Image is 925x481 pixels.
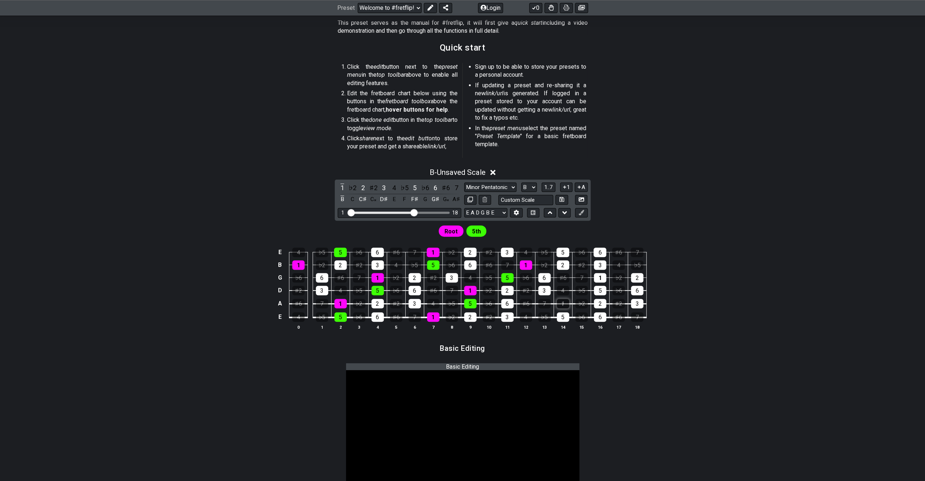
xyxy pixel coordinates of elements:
div: ♭6 [390,286,402,295]
div: ♭2 [445,248,458,257]
em: link/url [486,90,503,97]
div: 5 [371,286,384,295]
div: 4 [427,299,439,308]
div: ♭6 [483,299,495,308]
em: Preset Template [477,133,520,140]
th: 5 [387,323,405,331]
div: toggle scale degree [410,183,419,193]
div: ♭2 [390,273,402,282]
div: ♭2 [575,299,588,308]
div: toggle scale degree [389,183,399,193]
div: ♭5 [316,312,328,322]
p: In the select the preset named " " for a basic fretboard template. [475,124,586,149]
div: ♭6 [353,312,365,322]
div: toggle scale degree [400,183,409,193]
em: preset menu [347,63,458,78]
div: 5 [427,260,439,270]
button: Toggle Dexterity for all fretkits [544,3,558,13]
th: 10 [479,323,498,331]
th: 12 [516,323,535,331]
div: toggle pitch class [389,195,399,204]
div: toggle scale degree [431,183,440,193]
div: toggle pitch class [421,195,430,204]
th: 2 [331,323,350,331]
div: ♭6 [446,260,458,270]
td: E [276,310,284,324]
th: 9 [461,323,479,331]
button: A [575,183,587,192]
p: If updating a preset and re-sharing it a new is generated. If logged in a preset stored to your a... [475,81,586,122]
th: 13 [535,323,554,331]
div: 7 [631,312,643,322]
div: 4 [292,312,305,322]
div: 2 [464,312,476,322]
div: 1 [427,248,439,257]
div: 4 [612,260,625,270]
div: 6 [631,286,643,295]
div: 2 [334,260,347,270]
div: ♭2 [316,260,328,270]
div: 5 [334,248,347,257]
div: toggle scale degree [369,183,378,193]
div: ♯6 [334,273,347,282]
div: ♭5 [446,299,458,308]
div: ♭6 [292,273,305,282]
button: 1 [560,183,572,192]
div: 7 [575,273,588,282]
div: toggle pitch class [369,195,378,204]
button: Delete [479,195,491,205]
div: ♯6 [390,312,402,322]
div: toggle scale degree [338,183,347,193]
div: ♯6 [612,312,625,322]
div: 3 [409,299,421,308]
button: 1..7 [542,183,555,192]
div: ♭2 [353,299,365,308]
div: 6 [594,248,606,257]
div: 2 [631,273,643,282]
button: Move up [544,208,556,218]
button: Edit Preset [424,3,437,13]
th: 1 [313,323,331,331]
div: 2 [594,299,606,308]
div: ♭6 [575,248,588,257]
em: view mode [363,125,391,132]
span: First enable full edit mode to edit [445,226,458,237]
button: Move down [558,208,571,218]
h2: Quick start [440,44,486,52]
div: 4 [464,273,476,282]
div: ♯2 [575,260,588,270]
div: 3 [594,260,606,270]
div: 1 [557,299,569,308]
div: ♭2 [446,312,458,322]
div: 1 [341,210,344,216]
div: ♭5 [575,286,588,295]
div: ♭5 [483,273,495,282]
div: 7 [501,260,514,270]
div: 6 [371,312,384,322]
div: ♭5 [538,312,551,322]
em: edit button [405,135,435,142]
div: toggle pitch class [441,195,451,204]
em: top toolbar [377,71,406,78]
p: Sign up to be able to store your presets to a personal account. [475,63,586,79]
div: 6 [538,273,551,282]
span: 1..7 [544,184,553,191]
h3: Basic Editing [440,344,485,352]
div: 5 [334,312,347,322]
div: ♯2 [482,248,495,257]
div: toggle pitch class [431,195,440,204]
div: 5 [464,299,476,308]
div: ♯2 [520,286,532,295]
div: toggle pitch class [451,195,461,204]
th: 11 [498,323,516,331]
div: ♭2 [612,273,625,282]
div: toggle pitch class [348,195,357,204]
div: 1 [371,273,384,282]
div: 7 [538,299,551,308]
div: ♯2 [612,299,625,308]
th: 18 [628,323,646,331]
div: 4 [292,248,305,257]
div: toggle pitch class [358,195,368,204]
div: ♯6 [612,248,625,257]
select: Scale [464,183,516,192]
